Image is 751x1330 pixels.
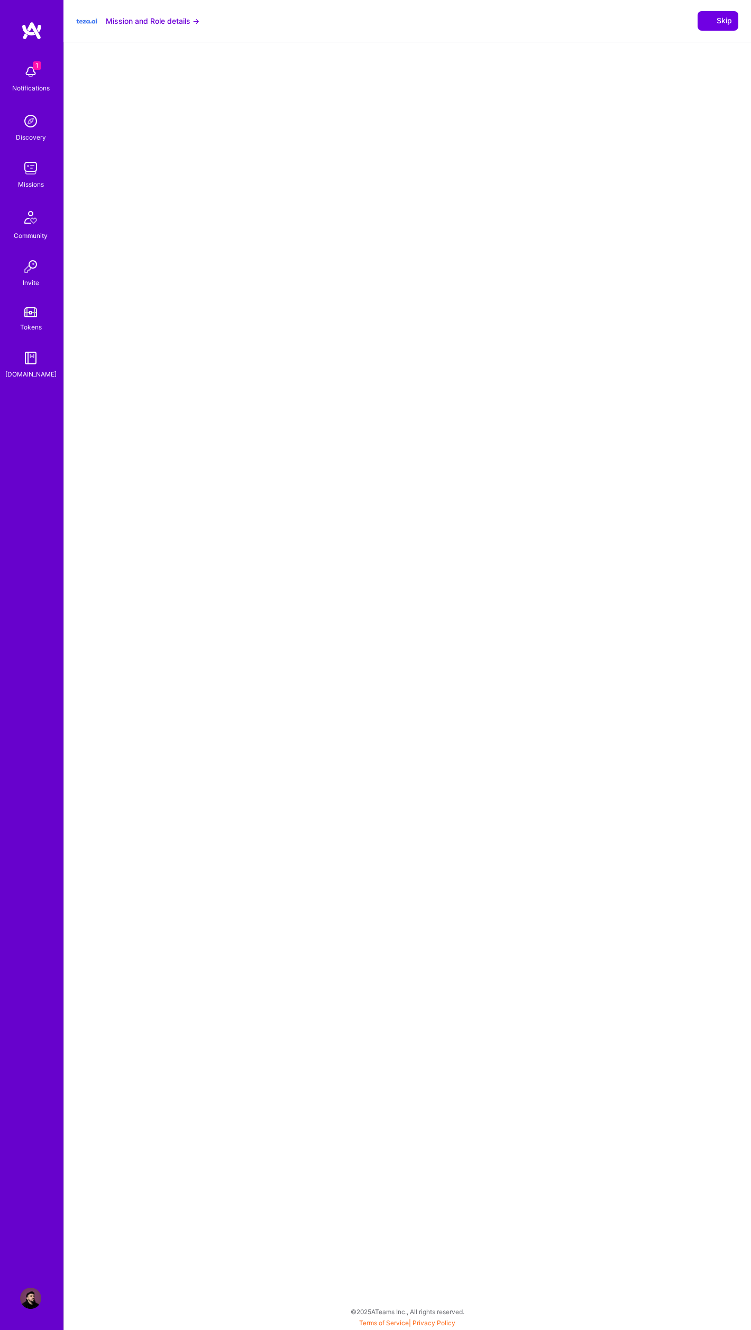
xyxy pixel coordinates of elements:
[5,369,57,380] div: [DOMAIN_NAME]
[183,53,633,582] iframe: update availability
[17,1288,44,1309] a: User Avatar
[63,1298,751,1325] div: © 2025 ATeams Inc., All rights reserved.
[359,1319,455,1327] span: |
[33,61,41,70] span: 1
[20,111,41,132] img: discovery
[20,61,41,82] img: bell
[16,132,46,143] div: Discovery
[106,15,199,26] button: Mission and Role details →
[20,1288,41,1309] img: User Avatar
[359,1319,409,1327] a: Terms of Service
[698,11,738,30] button: Skip
[20,347,41,369] img: guide book
[20,158,41,179] img: teamwork
[23,277,39,288] div: Invite
[704,15,732,26] span: Skip
[76,11,97,32] img: Company Logo
[20,256,41,277] img: Invite
[704,16,712,25] i: icon SendLight
[21,21,42,40] img: logo
[14,230,48,241] div: Community
[12,82,50,94] div: Notifications
[18,179,44,190] div: Missions
[413,1319,455,1327] a: Privacy Policy
[24,307,37,317] img: tokens
[20,322,42,333] div: Tokens
[18,205,43,230] img: Community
